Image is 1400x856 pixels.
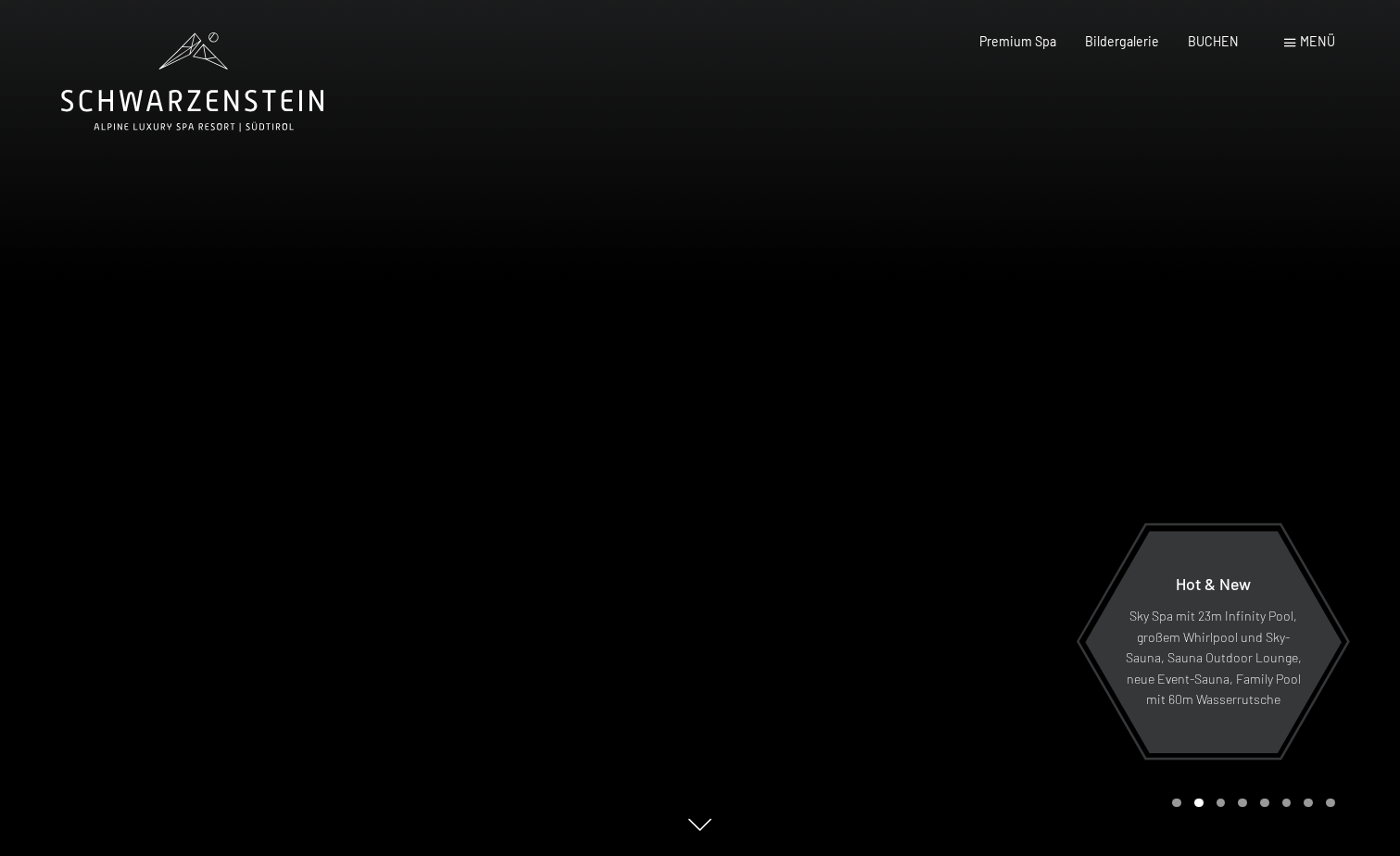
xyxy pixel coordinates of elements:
p: Sky Spa mit 23m Infinity Pool, großem Whirlpool und Sky-Sauna, Sauna Outdoor Lounge, neue Event-S... [1125,606,1302,711]
div: Carousel Pagination [1166,799,1334,808]
div: Carousel Page 3 [1217,799,1226,808]
a: BUCHEN [1188,33,1239,49]
div: Carousel Page 6 [1282,799,1292,808]
div: Carousel Page 2 (Current Slide) [1194,799,1204,808]
span: Hot & New [1176,573,1251,594]
a: Hot & New Sky Spa mit 23m Infinity Pool, großem Whirlpool und Sky-Sauna, Sauna Outdoor Lounge, ne... [1084,530,1343,754]
div: Carousel Page 8 [1326,799,1335,808]
span: Menü [1300,33,1335,49]
div: Carousel Page 5 [1260,799,1269,808]
div: Carousel Page 4 [1238,799,1247,808]
div: Carousel Page 7 [1304,799,1313,808]
div: Carousel Page 1 [1172,799,1181,808]
a: Bildergalerie [1085,33,1159,49]
a: Premium Spa [979,33,1056,49]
